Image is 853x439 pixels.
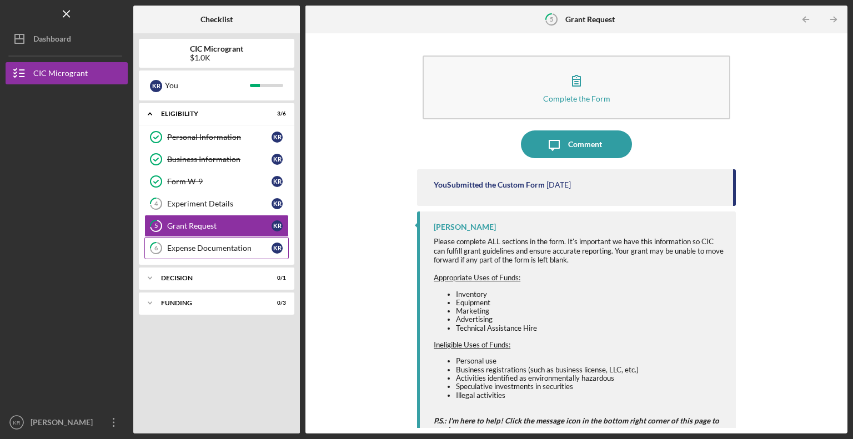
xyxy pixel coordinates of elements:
[434,180,545,189] div: You Submitted the Custom Form
[28,411,100,436] div: [PERSON_NAME]
[154,245,158,252] tspan: 6
[272,176,283,187] div: K R
[165,76,250,95] div: You
[434,273,520,282] span: Appropriate Uses of Funds:
[434,237,724,264] span: Please complete ALL sections in the form. It's important we have this information so CIC can fulf...
[200,15,233,24] b: Checklist
[266,275,286,281] div: 0 / 1
[144,126,289,148] a: Personal InformationKR
[456,290,487,299] span: Inventory
[161,110,258,117] div: ELIGIBILITY
[423,55,730,119] button: Complete the Form
[167,133,272,142] div: Personal Information
[33,28,71,53] div: Dashboard
[167,221,272,230] div: Grant Request
[434,223,496,231] div: [PERSON_NAME]
[456,365,639,374] span: Business registrations (such as business license, LLC, etc.)
[6,411,128,433] button: KR[PERSON_NAME]
[161,275,258,281] div: Decision
[154,223,158,230] tspan: 5
[521,130,632,158] button: Comment
[266,300,286,306] div: 0 / 3
[456,306,489,315] span: Marketing
[190,44,243,53] b: CIC Microgrant
[161,300,258,306] div: FUNDING
[568,130,602,158] div: Comment
[434,416,719,434] em: P.S.: I'm here to help! Click the message icon in the bottom right corner of this page to send me...
[266,110,286,117] div: 3 / 6
[190,53,243,62] div: $1.0K
[154,200,158,208] tspan: 4
[434,340,510,349] span: Ineligible Uses of Funds:
[456,315,493,324] span: Advertising
[565,15,615,24] b: Grant Request
[144,148,289,170] a: Business InformationKR
[456,298,490,307] span: Equipment
[144,237,289,259] a: 6Expense DocumentationKR
[272,132,283,143] div: K R
[272,198,283,209] div: K R
[456,382,573,391] span: Speculative investments in securities
[150,80,162,92] div: K R
[167,177,272,186] div: Form W-9
[6,28,128,50] button: Dashboard
[144,170,289,193] a: Form W-9KR
[456,374,614,382] span: Activities identified as environmentally hazardous
[456,391,505,400] span: Illegal activities
[546,180,571,189] time: 2025-08-21 13:51
[13,420,20,426] text: KR
[272,154,283,165] div: K R
[144,193,289,215] a: 4Experiment DetailsKR
[144,215,289,237] a: 5Grant RequestKR
[167,199,272,208] div: Experiment Details
[272,220,283,231] div: K R
[6,62,128,84] button: CIC Microgrant
[167,155,272,164] div: Business Information
[272,243,283,254] div: K R
[456,356,496,365] span: Personal use
[167,244,272,253] div: Expense Documentation
[550,16,553,23] tspan: 5
[456,324,537,332] span: Technical Assistance Hire
[33,62,88,87] div: CIC Microgrant
[543,94,610,103] div: Complete the Form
